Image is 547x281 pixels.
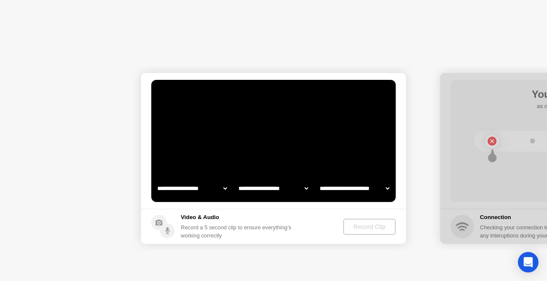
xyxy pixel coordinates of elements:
[318,180,391,197] select: Available microphones
[156,180,229,197] select: Available cameras
[181,223,295,240] div: Record a 5 second clip to ensure everything’s working correctly
[237,180,310,197] select: Available speakers
[347,223,392,230] div: Record Clip
[518,252,538,272] div: Open Intercom Messenger
[181,213,295,222] h5: Video & Audio
[343,219,396,235] button: Record Clip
